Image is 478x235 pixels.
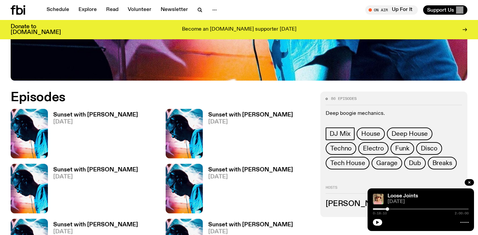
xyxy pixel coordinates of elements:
a: House [357,127,385,140]
span: 0:18:10 [373,212,387,215]
span: [DATE] [208,119,293,125]
span: Funk [395,145,409,152]
span: Dub [409,159,421,167]
h3: [PERSON_NAME] [326,200,462,208]
span: 86 episodes [331,97,357,101]
h3: Donate to [DOMAIN_NAME] [11,24,61,35]
span: [DATE] [53,174,138,180]
h3: Sunset with [PERSON_NAME] [208,112,293,118]
span: 2:00:00 [455,212,469,215]
img: Simon Caldwell stands side on, looking downwards. He has headphones on. Behind him is a brightly ... [11,164,48,213]
p: Deep boogie mechanics. [326,110,462,117]
a: Read [102,5,122,15]
img: Tyson stands in front of a paperbark tree wearing orange sunglasses, a suede bucket hat and a pin... [373,194,384,204]
span: [DATE] [53,229,138,235]
a: Techno [326,142,356,155]
a: Explore [75,5,101,15]
a: Schedule [43,5,73,15]
h3: Sunset with [PERSON_NAME] [53,167,138,173]
img: Simon Caldwell stands side on, looking downwards. He has headphones on. Behind him is a brightly ... [166,109,203,158]
a: Volunteer [124,5,155,15]
a: Sunset with [PERSON_NAME][DATE] [203,112,293,158]
img: Simon Caldwell stands side on, looking downwards. He has headphones on. Behind him is a brightly ... [166,164,203,213]
span: Electro [363,145,384,152]
a: DJ Mix [326,127,355,140]
p: Become an [DOMAIN_NAME] supporter [DATE] [182,27,296,33]
span: [DATE] [53,119,138,125]
a: Tech House [326,157,370,169]
a: Sunset with [PERSON_NAME][DATE] [203,167,293,213]
button: Support Us [423,5,467,15]
h3: Sunset with [PERSON_NAME] [208,222,293,228]
a: Breaks [428,157,457,169]
h2: Episodes [11,92,312,104]
h3: Sunset with [PERSON_NAME] [53,222,138,228]
a: Garage [372,157,402,169]
h3: Sunset with [PERSON_NAME] [53,112,138,118]
a: Sunset with [PERSON_NAME][DATE] [48,167,138,213]
span: Breaks [432,159,452,167]
span: House [361,130,380,137]
span: Support Us [427,7,454,13]
span: DJ Mix [330,130,351,137]
a: Deep House [387,127,432,140]
span: Garage [376,159,398,167]
a: Dub [404,157,425,169]
a: Electro [358,142,389,155]
span: Tech House [330,159,365,167]
span: [DATE] [208,174,293,180]
a: Newsletter [157,5,192,15]
span: [DATE] [388,199,469,204]
a: Sunset with [PERSON_NAME][DATE] [48,112,138,158]
a: Loose Joints [388,193,418,199]
a: Funk [391,142,414,155]
h3: Sunset with [PERSON_NAME] [208,167,293,173]
button: On AirUp For It [365,5,418,15]
span: Deep House [392,130,428,137]
a: Disco [416,142,442,155]
h2: Hosts [326,185,462,193]
span: [DATE] [208,229,293,235]
span: Disco [421,145,437,152]
span: Techno [330,145,352,152]
img: Simon Caldwell stands side on, looking downwards. He has headphones on. Behind him is a brightly ... [11,109,48,158]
